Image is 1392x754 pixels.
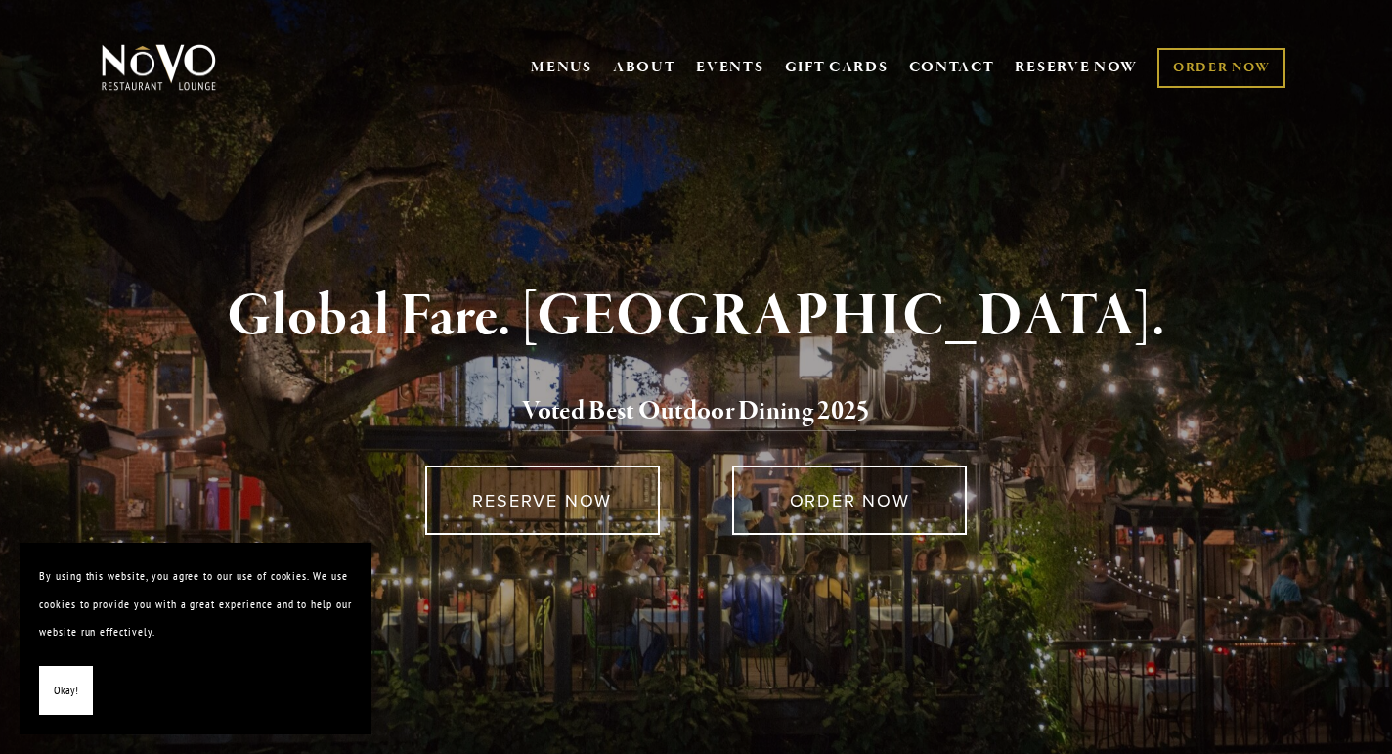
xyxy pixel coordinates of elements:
a: ABOUT [613,58,676,77]
a: ORDER NOW [732,466,967,535]
a: RESERVE NOW [1015,49,1138,86]
img: Novo Restaurant &amp; Lounge [98,43,220,92]
a: MENUS [531,58,592,77]
a: RESERVE NOW [425,466,660,535]
span: Okay! [54,677,78,705]
a: Voted Best Outdoor Dining 202 [522,394,856,431]
p: By using this website, you agree to our use of cookies. We use cookies to provide you with a grea... [39,562,352,646]
a: ORDER NOW [1157,48,1285,88]
button: Okay! [39,666,93,716]
h2: 5 [134,391,1259,432]
section: Cookie banner [20,543,371,734]
a: EVENTS [696,58,763,77]
strong: Global Fare. [GEOGRAPHIC_DATA]. [227,280,1164,354]
a: GIFT CARDS [785,49,889,86]
a: CONTACT [909,49,995,86]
